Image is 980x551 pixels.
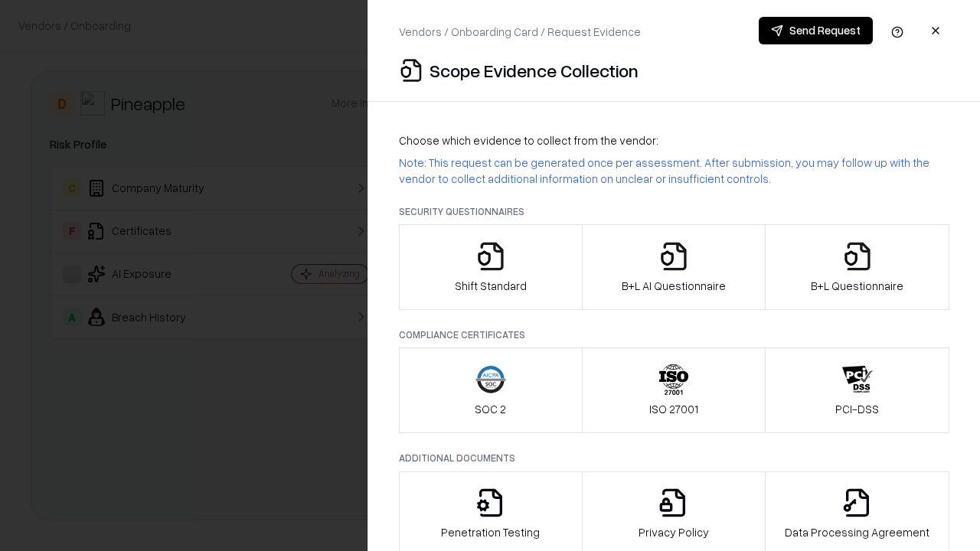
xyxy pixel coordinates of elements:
button: B+L Questionnaire [765,224,949,310]
p: B+L AI Questionnaire [622,278,726,294]
p: Note: This request can be generated once per assessment. After submission, you may follow up with... [399,155,949,187]
p: B+L Questionnaire [811,278,903,294]
p: PCI-DSS [835,401,879,417]
p: SOC 2 [475,401,506,417]
p: Choose which evidence to collect from the vendor: [399,132,949,148]
p: Penetration Testing [441,524,540,540]
button: B+L AI Questionnaire [582,224,766,310]
p: Additional Documents [399,452,949,465]
button: SOC 2 [399,347,583,433]
p: Compliance Certificates [399,328,949,341]
button: Send Request [759,17,873,44]
p: Data Processing Agreement [785,524,929,540]
p: Privacy Policy [639,524,709,540]
p: Vendors / Onboarding Card / Request Evidence [399,24,641,40]
button: Shift Standard [399,224,583,310]
p: Scope Evidence Collection [430,58,639,83]
p: Security Questionnaires [399,205,949,218]
button: PCI-DSS [765,347,949,433]
button: ISO 27001 [582,347,766,433]
p: ISO 27001 [649,401,698,417]
p: Shift Standard [455,278,527,294]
